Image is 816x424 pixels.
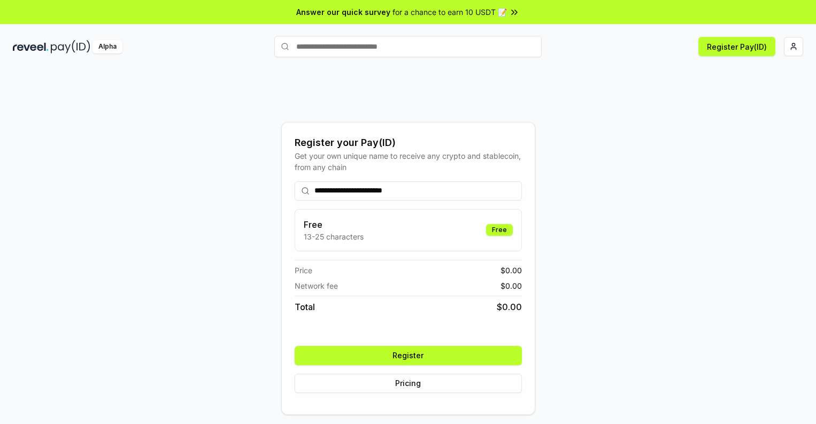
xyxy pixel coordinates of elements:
[698,37,775,56] button: Register Pay(ID)
[295,346,522,365] button: Register
[51,40,90,53] img: pay_id
[295,150,522,173] div: Get your own unique name to receive any crypto and stablecoin, from any chain
[295,374,522,393] button: Pricing
[304,231,364,242] p: 13-25 characters
[497,300,522,313] span: $ 0.00
[501,265,522,276] span: $ 0.00
[304,218,364,231] h3: Free
[13,40,49,53] img: reveel_dark
[93,40,122,53] div: Alpha
[296,6,390,18] span: Answer our quick survey
[295,135,522,150] div: Register your Pay(ID)
[501,280,522,291] span: $ 0.00
[295,265,312,276] span: Price
[295,300,315,313] span: Total
[486,224,513,236] div: Free
[392,6,507,18] span: for a chance to earn 10 USDT 📝
[295,280,338,291] span: Network fee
